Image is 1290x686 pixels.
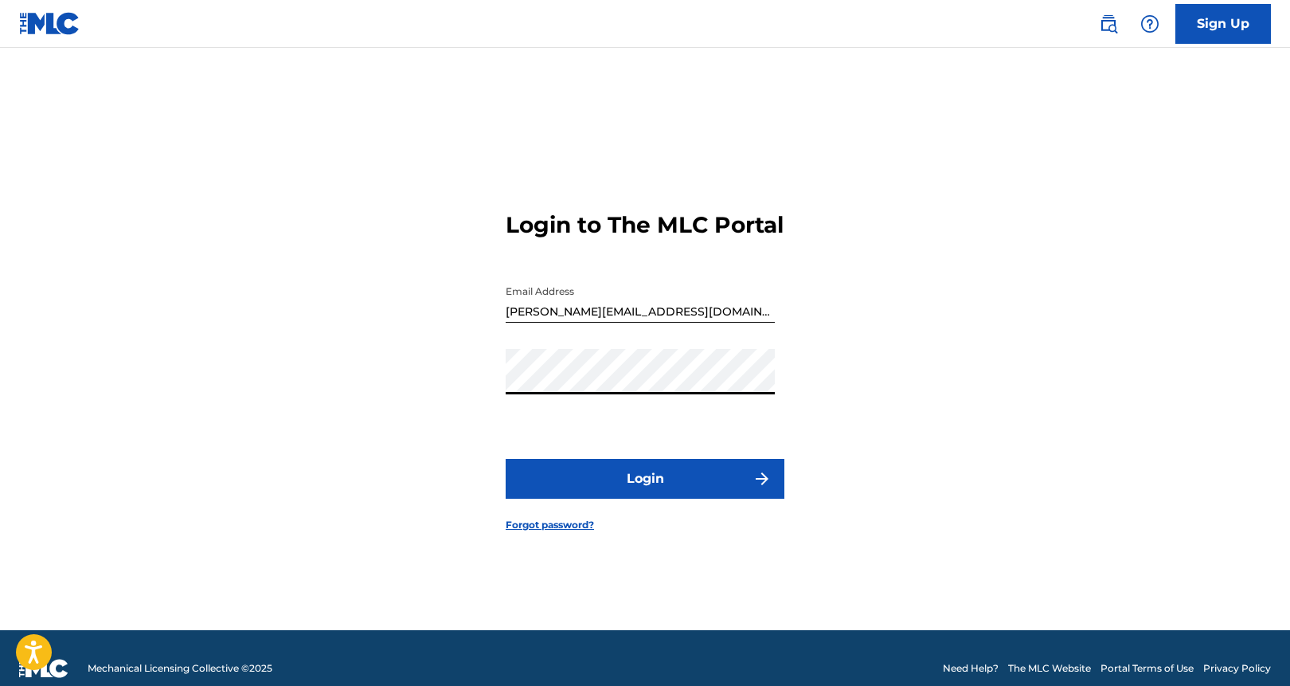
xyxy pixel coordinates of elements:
[506,211,784,239] h3: Login to The MLC Portal
[1099,14,1118,33] img: search
[1008,661,1091,676] a: The MLC Website
[506,459,784,499] button: Login
[752,469,772,488] img: f7272a7cc735f4ea7f67.svg
[1100,661,1194,676] a: Portal Terms of Use
[88,661,272,676] span: Mechanical Licensing Collective © 2025
[1203,661,1271,676] a: Privacy Policy
[506,518,594,532] a: Forgot password?
[19,12,80,35] img: MLC Logo
[1134,8,1166,40] div: Help
[1140,14,1159,33] img: help
[943,661,999,676] a: Need Help?
[1175,4,1271,44] a: Sign Up
[1093,8,1124,40] a: Public Search
[19,659,68,678] img: logo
